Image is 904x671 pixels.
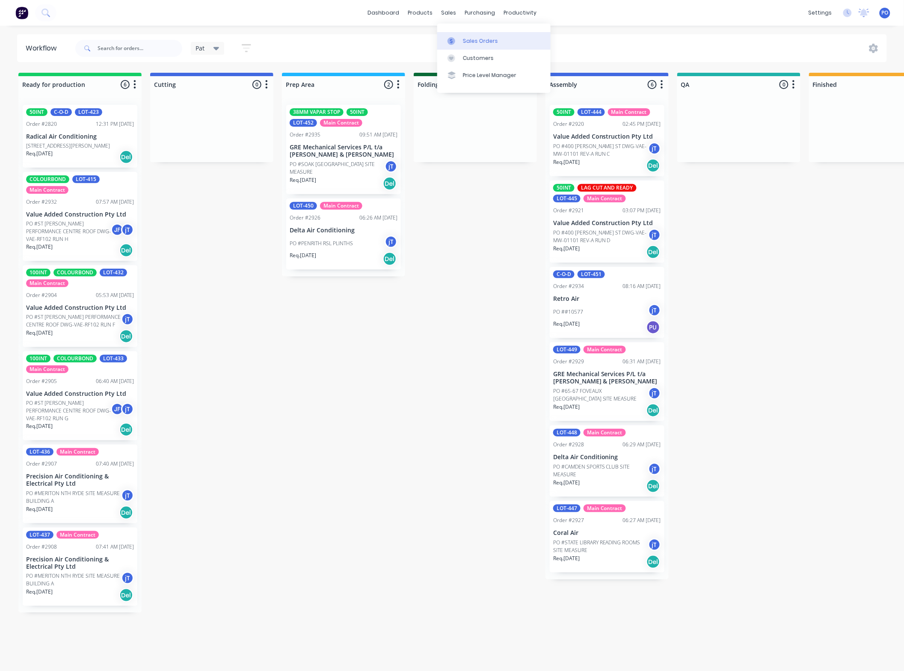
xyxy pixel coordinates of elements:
div: LOT-433 [100,355,127,362]
div: Order #2929 [553,358,584,365]
p: Req. [DATE] [553,555,580,562]
p: Radical Air Conditioning [26,133,134,140]
div: COLOURBOND [26,175,69,183]
div: Main Contract [584,346,626,353]
a: dashboard [363,6,403,19]
div: COLOURBOND [53,269,97,276]
div: jT [648,229,661,241]
div: jT [121,313,134,326]
div: 06:31 AM [DATE] [623,358,661,365]
p: Value Added Construction Pty Ltd [26,211,134,218]
div: Main Contract [56,448,99,456]
div: 06:26 AM [DATE] [359,214,397,222]
div: LAG CUT AND READY [578,184,637,192]
div: Main Contract [320,119,362,127]
div: 07:41 AM [DATE] [96,543,134,551]
a: Price Level Manager [437,67,551,84]
div: Customers [463,54,494,62]
div: Del [646,404,660,417]
div: 08:16 AM [DATE] [623,282,661,290]
div: Workflow [26,43,61,53]
div: Del [646,479,660,493]
div: LOT-436Main ContractOrder #290707:40 AM [DATE]Precision Air Conditioning & Electrical Pty LtdPO #... [23,445,137,523]
div: Main Contract [26,279,68,287]
div: LOT-437 [26,531,53,539]
div: Del [119,330,133,343]
div: 100INT [26,269,50,276]
div: PU [646,321,660,334]
div: LOT-450Main ContractOrder #292606:26 AM [DATE]Delta Air ConditioningPO #PENRITH RSL PLINTHSjTReq.... [286,199,401,270]
div: 50INT [553,108,575,116]
div: Del [646,245,660,259]
div: productivity [499,6,541,19]
div: C-O-D [50,108,72,116]
div: 50INTC-O-DLOT-423Order #282012:31 PM [DATE]Radical Air Conditioning[STREET_ADDRESS][PERSON_NAME]R... [23,105,137,168]
img: Factory [15,6,28,19]
div: LOT-447Main ContractOrder #292706:27 AM [DATE]Coral AirPO #STATE LIBRARY READING ROOMS SITE MEASU... [550,501,664,573]
div: sales [437,6,460,19]
div: 06:29 AM [DATE] [623,441,661,448]
div: Main Contract [26,365,68,373]
p: GRE Mechanical Services P/L t/a [PERSON_NAME] & [PERSON_NAME] [290,144,397,158]
div: 07:57 AM [DATE] [96,198,134,206]
div: jT [648,387,661,400]
div: Del [119,588,133,602]
div: Del [119,243,133,257]
div: LOT-445 [553,195,581,202]
div: LOT-448 [553,429,581,436]
div: 07:40 AM [DATE] [96,460,134,468]
div: C-O-DLOT-451Order #293408:16 AM [DATE]Retro AirPO ##10577jTReq.[DATE]PU [550,267,664,338]
div: 50INT [347,108,368,116]
p: Value Added Construction Pty Ltd [553,133,661,140]
div: jT [648,463,661,475]
div: COLOURBOND [53,355,97,362]
div: Main Contract [56,531,99,539]
div: Order #2934 [553,282,584,290]
div: Main Contract [584,195,626,202]
p: PO #MERITON NTH RYDE SITE MEASURE BUILDING A [26,572,121,588]
p: PO ##10577 [553,308,583,316]
p: PO #65-67 FOVEAUX [GEOGRAPHIC_DATA] SITE MEASURE [553,387,648,403]
div: Order #2904 [26,291,57,299]
div: LOT-432 [100,269,127,276]
div: Del [119,506,133,520]
div: LOT-448Main ContractOrder #292806:29 AM [DATE]Delta Air ConditioningPO #CAMDEN SPORTS CLUB SITE M... [550,425,664,497]
p: Delta Air Conditioning [290,227,397,234]
div: jT [121,403,134,416]
p: Req. [DATE] [26,505,53,513]
div: 02:45 PM [DATE] [623,120,661,128]
div: 06:40 AM [DATE] [96,377,134,385]
div: 06:27 AM [DATE] [623,517,661,524]
p: PO #400 [PERSON_NAME] ST DWG-VAE-MW-01101 REV-A RUN D [553,229,648,244]
p: Req. [DATE] [26,588,53,596]
p: GRE Mechanical Services P/L t/a [PERSON_NAME] & [PERSON_NAME] [553,371,661,385]
div: Main Contract [608,108,650,116]
p: PO #ST [PERSON_NAME] PERFORMANCE CENTRE ROOF DWG-VAE-RF102 RUN H [26,220,111,243]
div: LOT-449Main ContractOrder #292906:31 AM [DATE]GRE Mechanical Services P/L t/a [PERSON_NAME] & [PE... [550,342,664,421]
p: Req. [DATE] [553,245,580,252]
div: Order #2932 [26,198,57,206]
div: settings [804,6,836,19]
div: 100INT [26,355,50,362]
p: Delta Air Conditioning [553,454,661,461]
div: LOT-437Main ContractOrder #290807:41 AM [DATE]Precision Air Conditioning & Electrical Pty LtdPO #... [23,528,137,606]
div: Order #2905 [26,377,57,385]
p: Req. [DATE] [26,422,53,430]
div: Order #2928 [553,441,584,448]
p: Value Added Construction Pty Ltd [26,304,134,312]
div: Del [646,159,660,172]
div: LOT-444 [578,108,605,116]
div: jT [121,223,134,236]
p: Req. [DATE] [26,329,53,337]
div: LOT-423 [75,108,102,116]
div: LOT-436 [26,448,53,456]
p: Req. [DATE] [290,176,316,184]
div: Price Level Manager [463,71,516,79]
div: Order #2907 [26,460,57,468]
div: 50INT [26,108,47,116]
div: LOT-452 [290,119,317,127]
div: jT [121,572,134,585]
div: 50INTLOT-444Main ContractOrder #292002:45 PM [DATE]Value Added Construction Pty LtdPO #400 [PERSO... [550,105,664,176]
p: Precision Air Conditioning & Electrical Pty Ltd [26,556,134,570]
div: 38MM VAPAR STOP [290,108,344,116]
